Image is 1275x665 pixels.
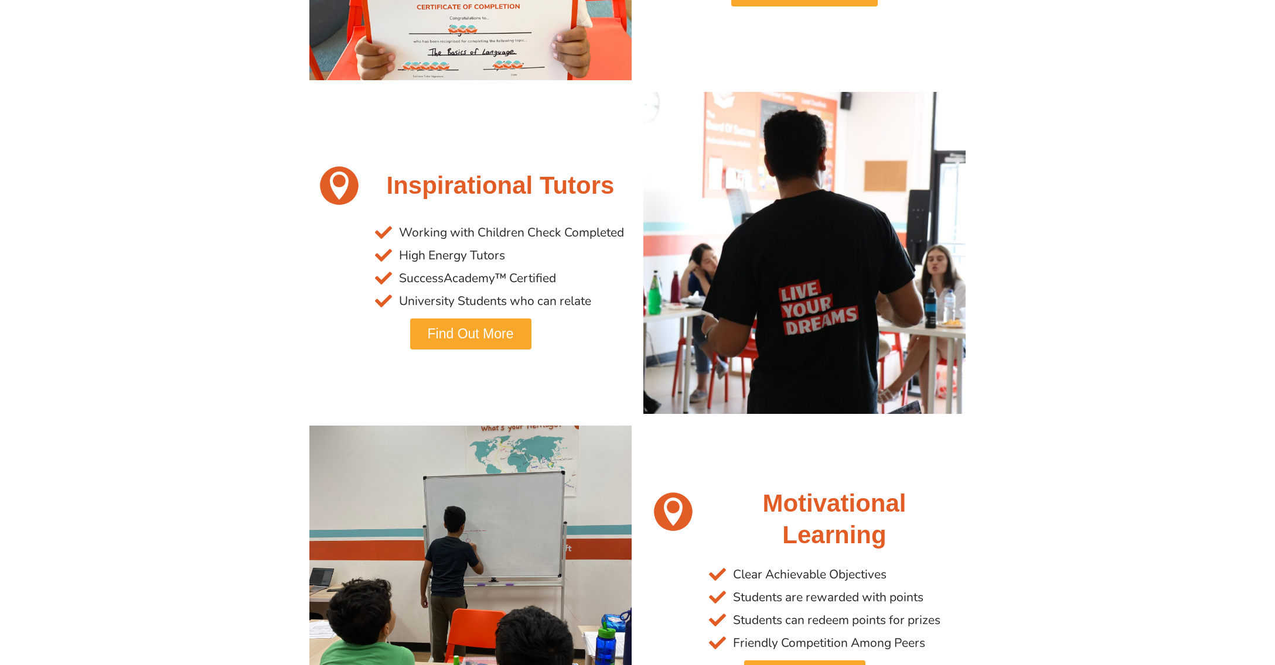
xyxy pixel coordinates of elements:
[428,327,514,341] span: Find Out More
[396,244,505,267] span: High Energy Tutors
[375,170,626,202] h2: Inspirational Tutors
[730,563,887,586] span: Clear Achievable Objectives
[730,586,923,609] span: Students are rewarded with points
[730,609,940,632] span: Students can redeem points for prizes
[643,92,966,414] img: Success Tutoring Tutors
[709,488,960,551] h2: Motivational Learning
[410,318,531,349] a: Find Out More
[396,290,591,313] span: University Students who can relate
[396,267,556,290] span: SuccessAcademy™ Certified
[730,632,925,654] span: Friendly Competition Among Peers
[1074,533,1275,665] iframe: Chat Widget
[396,221,624,244] span: Working with Children Check Completed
